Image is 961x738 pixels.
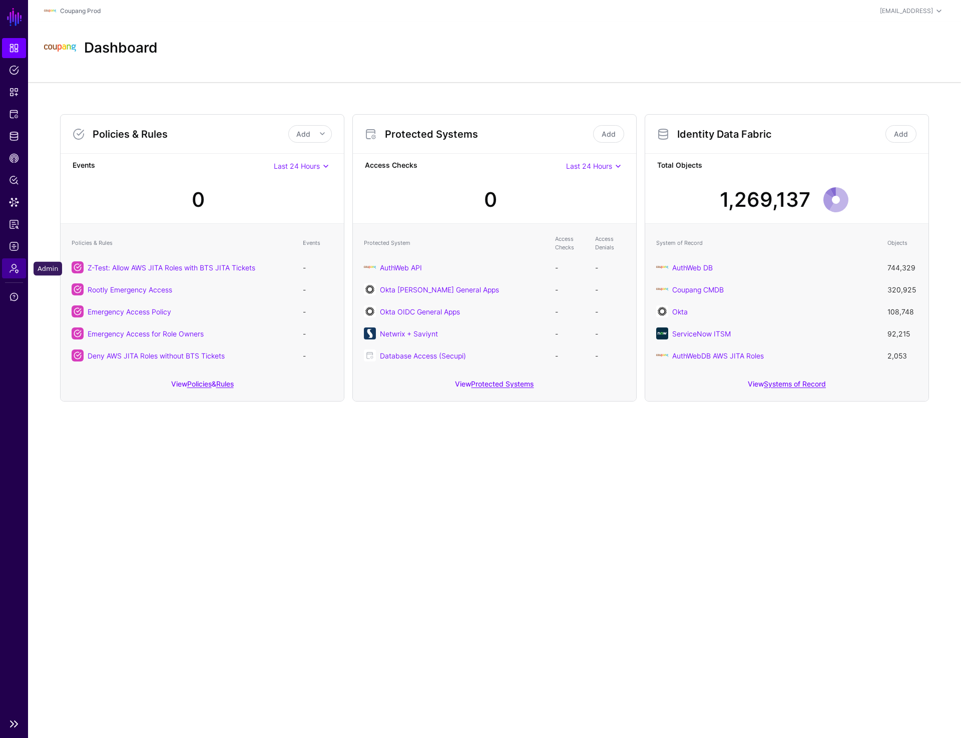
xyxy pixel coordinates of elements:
[9,65,19,75] span: Policies
[471,380,534,388] a: Protected Systems
[672,263,713,272] a: AuthWeb DB
[380,285,499,294] a: Okta [PERSON_NAME] General Apps
[590,256,630,278] td: -
[353,373,636,401] div: View
[88,285,172,294] a: Rootly Emergency Access
[764,380,826,388] a: Systems of Record
[9,263,19,273] span: Admin
[882,300,922,322] td: 108,748
[550,230,590,256] th: Access Checks
[2,258,26,278] a: Admin
[677,128,883,140] h3: Identity Data Fabric
[364,261,376,273] img: svg+xml;base64,PHN2ZyBpZD0iTG9nbyIgeG1sbnM9Imh0dHA6Ly93d3cudzMub3JnLzIwMDAvc3ZnIiB3aWR0aD0iMTIxLj...
[656,349,668,361] img: svg+xml;base64,PHN2ZyBpZD0iTG9nbyIgeG1sbnM9Imh0dHA6Ly93d3cudzMub3JnLzIwMDAvc3ZnIiB3aWR0aD0iMTIxLj...
[550,278,590,300] td: -
[550,256,590,278] td: -
[656,305,668,317] img: svg+xml;base64,PHN2ZyB3aWR0aD0iNjQiIGhlaWdodD0iNjQiIHZpZXdCb3g9IjAgMCA2NCA2NCIgZmlsbD0ibm9uZSIgeG...
[9,131,19,141] span: Identity Data Fabric
[216,380,234,388] a: Rules
[720,185,810,215] div: 1,269,137
[34,262,62,276] div: Admin
[2,60,26,80] a: Policies
[885,125,916,143] a: Add
[9,197,19,207] span: Data Lens
[882,322,922,344] td: 92,215
[385,128,591,140] h3: Protected Systems
[88,351,225,360] a: Deny AWS JITA Roles without BTS Tickets
[672,307,688,316] a: Okta
[187,380,212,388] a: Policies
[44,32,76,64] img: svg+xml;base64,PHN2ZyBpZD0iTG9nbyIgeG1sbnM9Imh0dHA6Ly93d3cudzMub3JnLzIwMDAvc3ZnIiB3aWR0aD0iMTIxLj...
[364,305,376,317] img: svg+xml;base64,PHN2ZyB3aWR0aD0iNjQiIGhlaWdodD0iNjQiIHZpZXdCb3g9IjAgMCA2NCA2NCIgZmlsbD0ibm9uZSIgeG...
[380,351,466,360] a: Database Access (Secupi)
[296,130,310,138] span: Add
[2,170,26,190] a: Policy Lens
[380,263,422,272] a: AuthWeb API
[364,283,376,295] img: svg+xml;base64,PHN2ZyB3aWR0aD0iNjQiIGhlaWdodD0iNjQiIHZpZXdCb3g9IjAgMCA2NCA2NCIgZmlsbD0ibm9uZSIgeG...
[672,351,764,360] a: AuthWebDB AWS JITA Roles
[2,126,26,146] a: Identity Data Fabric
[274,162,320,170] span: Last 24 Hours
[882,256,922,278] td: 744,329
[298,230,338,256] th: Events
[566,162,612,170] span: Last 24 Hours
[44,5,56,17] img: svg+xml;base64,PHN2ZyBpZD0iTG9nbyIgeG1sbnM9Imh0dHA6Ly93d3cudzMub3JnLzIwMDAvc3ZnIiB3aWR0aD0iMTIxLj...
[298,278,338,300] td: -
[9,241,19,251] span: Logs
[298,256,338,278] td: -
[550,300,590,322] td: -
[88,263,255,272] a: Z-Test: Allow AWS JITA Roles with BTS JITA Tickets
[2,236,26,256] a: Logs
[656,283,668,295] img: svg+xml;base64,PHN2ZyBpZD0iTG9nbyIgeG1sbnM9Imh0dHA6Ly93d3cudzMub3JnLzIwMDAvc3ZnIiB3aWR0aD0iMTIxLj...
[550,322,590,344] td: -
[192,185,205,215] div: 0
[298,344,338,366] td: -
[590,278,630,300] td: -
[651,230,882,256] th: System of Record
[590,344,630,366] td: -
[88,329,204,338] a: Emergency Access for Role Owners
[2,104,26,124] a: Protected Systems
[380,307,460,316] a: Okta OIDC General Apps
[645,373,928,401] div: View
[593,125,624,143] a: Add
[298,300,338,322] td: -
[2,148,26,168] a: CAEP Hub
[656,261,668,273] img: svg+xml;base64,PHN2ZyBpZD0iTG9nbyIgeG1sbnM9Imh0dHA6Ly93d3cudzMub3JnLzIwMDAvc3ZnIiB3aWR0aD0iMTIxLj...
[84,40,158,57] h2: Dashboard
[9,292,19,302] span: Support
[657,160,916,172] strong: Total Objects
[67,230,298,256] th: Policies & Rules
[672,285,724,294] a: Coupang CMDB
[550,344,590,366] td: -
[2,214,26,234] a: Reports
[882,278,922,300] td: 320,925
[93,128,288,140] h3: Policies & Rules
[484,185,497,215] div: 0
[9,153,19,163] span: CAEP Hub
[9,175,19,185] span: Policy Lens
[365,160,566,172] strong: Access Checks
[882,344,922,366] td: 2,053
[672,329,731,338] a: ServiceNow ITSM
[60,7,101,15] a: Coupang Prod
[590,300,630,322] td: -
[2,82,26,102] a: Snippets
[6,6,23,28] a: SGNL
[9,87,19,97] span: Snippets
[9,219,19,229] span: Reports
[2,192,26,212] a: Data Lens
[590,322,630,344] td: -
[380,329,438,338] a: Netwrix + Saviynt
[590,230,630,256] th: Access Denials
[880,7,933,16] div: [EMAIL_ADDRESS]
[61,373,344,401] div: View &
[73,160,274,172] strong: Events
[298,322,338,344] td: -
[364,327,376,339] img: svg+xml;base64,PD94bWwgdmVyc2lvbj0iMS4wIiBlbmNvZGluZz0idXRmLTgiPz4KPCEtLSBHZW5lcmF0b3I6IEFkb2JlIE...
[2,38,26,58] a: Dashboard
[359,230,550,256] th: Protected System
[88,307,171,316] a: Emergency Access Policy
[882,230,922,256] th: Objects
[9,109,19,119] span: Protected Systems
